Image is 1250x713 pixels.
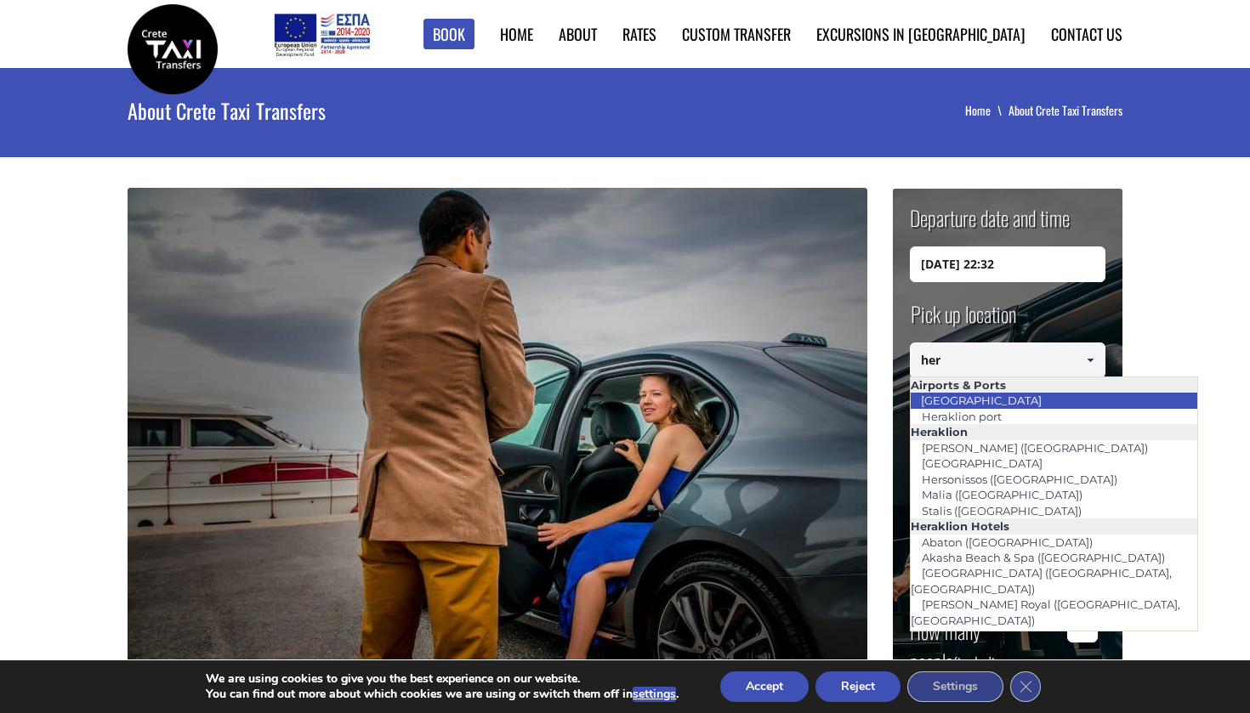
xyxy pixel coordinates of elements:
[815,671,901,702] button: Reject
[128,68,682,153] h1: About Crete Taxi Transfers
[128,38,218,56] a: Crete Taxi Transfers | No1 Reliable Crete Taxi Transfers | Crete Taxi Transfers
[910,203,1070,246] label: Departure date and time
[911,451,1054,475] a: [GEOGRAPHIC_DATA]
[910,650,1009,706] small: (including children)
[633,687,676,702] button: settings
[206,687,679,702] p: You can find out more about which cookies we are using or switch them off in .
[911,467,1128,491] a: Hersonissos ([GEOGRAPHIC_DATA])
[911,499,1093,523] a: Stalis ([GEOGRAPHIC_DATA])
[1051,23,1122,45] a: Contact us
[911,546,1176,569] a: Akasha Beach & Spa ([GEOGRAPHIC_DATA])
[911,424,1197,439] li: Heraklion
[910,299,1016,342] label: Pick up location
[1010,671,1041,702] button: Close GDPR Cookie Banner
[911,483,1094,506] a: Malia ([GEOGRAPHIC_DATA])
[1077,342,1105,378] a: Show All Items
[816,23,1026,45] a: Excursions in [GEOGRAPHIC_DATA]
[911,592,1180,631] a: [PERSON_NAME] Royal ([GEOGRAPHIC_DATA], [GEOGRAPHIC_DATA])
[911,530,1104,554] a: Abaton ([GEOGRAPHIC_DATA])
[423,19,474,50] a: Book
[910,388,1053,412] a: [GEOGRAPHIC_DATA]
[622,23,656,45] a: Rates
[128,4,218,94] img: Crete Taxi Transfers | No1 Reliable Crete Taxi Transfers | Crete Taxi Transfers
[907,671,1003,702] button: Settings
[911,518,1197,534] li: Heraklion Hotels
[720,671,809,702] button: Accept
[1009,102,1122,119] li: About Crete Taxi Transfers
[911,405,1013,428] a: Heraklion port
[911,436,1159,460] a: [PERSON_NAME] ([GEOGRAPHIC_DATA])
[965,101,1009,119] a: Home
[682,23,791,45] a: Custom Transfer
[911,561,1172,600] a: [GEOGRAPHIC_DATA] ([GEOGRAPHIC_DATA], [GEOGRAPHIC_DATA])
[271,8,372,59] img: e-bannersEUERDF180X90.jpg
[559,23,597,45] a: About
[910,342,1105,378] input: Select pickup location
[911,377,1197,393] li: Airports & Ports
[500,23,533,45] a: Home
[206,671,679,687] p: We are using cookies to give you the best experience on our website.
